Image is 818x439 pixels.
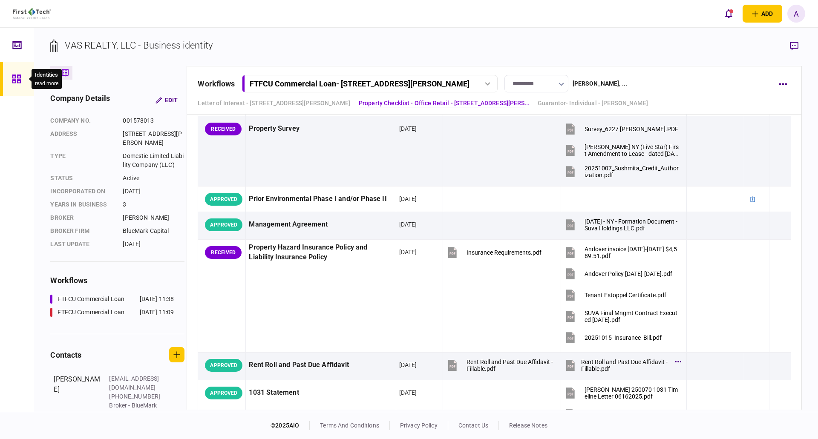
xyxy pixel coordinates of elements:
div: incorporated on [50,187,114,196]
div: RECEIVED [205,123,242,135]
button: 9-11-25 - NY - Formation Document - Suva Holdings LLC.pdf [564,215,679,234]
div: Insurance Requirements.pdf [467,249,541,256]
div: broker firm [50,227,114,235]
button: Edit [149,92,184,108]
button: read more [35,80,58,86]
a: FTFCU Commercial Loan[DATE] 11:09 [50,308,174,317]
div: Broker - BlueMark Capital [109,401,164,419]
div: [DATE] [399,388,417,397]
div: years in business [50,200,114,209]
div: VAS REALTY, LLC - Business identity [65,38,213,52]
div: Rent Roll and Past Due Affidavit - Fillable.pdf [467,359,553,372]
div: APPROVED [205,218,242,231]
div: RECEIVED [205,246,242,259]
div: Type [50,152,114,169]
a: Letter of Interest - [STREET_ADDRESS][PERSON_NAME] [198,99,350,108]
div: company details [50,92,110,108]
button: DeWitt NY (Five Star) First Amendment to Lease - dated 07-09-18 (4839-6066-7245 1).pdf [564,141,679,160]
div: FTFCU Commercial Loan [58,295,124,304]
div: Active [123,174,184,183]
div: company no. [50,116,114,125]
a: Property Checklist - Office Retail - [STREET_ADDRESS][PERSON_NAME] [359,99,529,108]
a: release notes [509,422,547,429]
button: A [787,5,805,23]
div: [PERSON_NAME] [54,374,101,419]
div: [DATE] [399,195,417,203]
div: 1031 Statement [249,383,392,402]
div: Andover Policy 8.7.25-8.7.26.pdf [585,270,672,277]
div: [DATE] [123,187,184,196]
button: Rent Roll and Past Due Affidavit - Fillable.pdf [446,356,553,375]
div: SUVA Final Mngmt Contract Executed 10.14.25.pdf [585,310,679,323]
div: Andover invoice 8.7.25-8.7.26 $4,589.51.pdf [585,246,679,259]
div: APPROVED [205,387,242,399]
img: client company logo [13,8,51,19]
a: privacy policy [400,422,438,429]
a: terms and conditions [320,422,379,429]
div: © 2025 AIO [271,421,310,430]
div: FTFCU Commercial Loan - [STREET_ADDRESS][PERSON_NAME] [250,79,469,88]
button: open notifications list [720,5,737,23]
div: contacts [50,349,81,361]
button: Jim Gudenau 1031 Email.pdf [564,405,671,424]
div: FTFCU Commercial Loan [58,308,124,317]
button: SUVA Final Mngmt Contract Executed 10.14.25.pdf [564,307,679,326]
div: address [50,129,114,147]
button: Insurance Requirements.pdf [446,243,541,262]
div: [DATE] [123,240,184,249]
div: status [50,174,114,183]
button: Bawari 250070 1031 Timeline Letter 06162025.pdf [564,383,679,402]
div: Survey_6227 Thompson.PDF [585,126,678,132]
div: Management Agreement [249,215,392,234]
div: [EMAIL_ADDRESS][DOMAIN_NAME] [109,374,164,392]
a: FTFCU Commercial Loan[DATE] 11:38 [50,295,174,304]
button: 20251007_Sushmita_Credit_Authorization.pdf [564,162,679,181]
div: [DATE] 11:09 [140,308,174,317]
div: Prior Environmental Phase I and/or Phase II [249,189,392,209]
div: [PERSON_NAME] , ... [573,79,627,88]
button: FTFCU Commercial Loan- [STREET_ADDRESS][PERSON_NAME] [242,75,498,92]
button: Andover invoice 8.7.25-8.7.26 $4,589.51.pdf [564,243,679,262]
button: open adding identity options [743,5,782,23]
div: DeWitt NY (Five Star) First Amendment to Lease - dated 07-09-18 (4839-6066-7245 1).pdf [585,143,679,157]
div: [DATE] [399,220,417,229]
div: Property Hazard Insurance Policy and Liability Insurance Policy [249,243,392,262]
button: Tenant Estoppel Certificate.pdf [564,285,666,304]
div: workflows [198,78,235,89]
div: [DATE] [399,361,417,369]
button: Survey_6227 Thompson.PDF [564,119,678,138]
div: 20251015_Insurance_Bill.pdf [585,334,662,341]
div: Rent Roll and Past Due Affidavit - Fillable.pdf [581,359,671,372]
div: Bawari 250070 1031 Timeline Letter 06162025.pdf [585,386,679,400]
div: Rent Roll and Past Due Affidavit [249,356,392,375]
button: Rent Roll and Past Due Affidavit - Fillable.pdf [564,356,679,375]
a: contact us [458,422,488,429]
button: 20251015_Insurance_Bill.pdf [564,328,662,347]
div: 20251007_Sushmita_Credit_Authorization.pdf [585,165,679,178]
div: [DATE] 11:38 [140,295,174,304]
button: Andover Policy 8.7.25-8.7.26.pdf [564,264,672,283]
div: workflows [50,275,184,286]
div: 001578013 [123,116,184,125]
div: APPROVED [205,359,242,372]
div: 3 [123,200,184,209]
div: [STREET_ADDRESS][PERSON_NAME] [123,129,184,147]
a: Guarantor- Individual - [PERSON_NAME] [538,99,648,108]
div: APPROVED [205,193,242,206]
div: Property Survey [249,119,392,138]
div: Identities [35,71,58,79]
div: last update [50,240,114,249]
div: Tenant Estoppel Certificate.pdf [585,292,666,298]
div: Broker [50,213,114,222]
div: [DATE] [399,248,417,256]
div: Domestic Limited Liability Company (LLC) [123,152,184,169]
div: [PHONE_NUMBER] [109,392,164,401]
div: [DATE] [399,124,417,133]
div: 9-11-25 - NY - Formation Document - Suva Holdings LLC.pdf [585,218,679,232]
div: [PERSON_NAME] [123,213,184,222]
div: BlueMark Capital [123,227,184,235]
